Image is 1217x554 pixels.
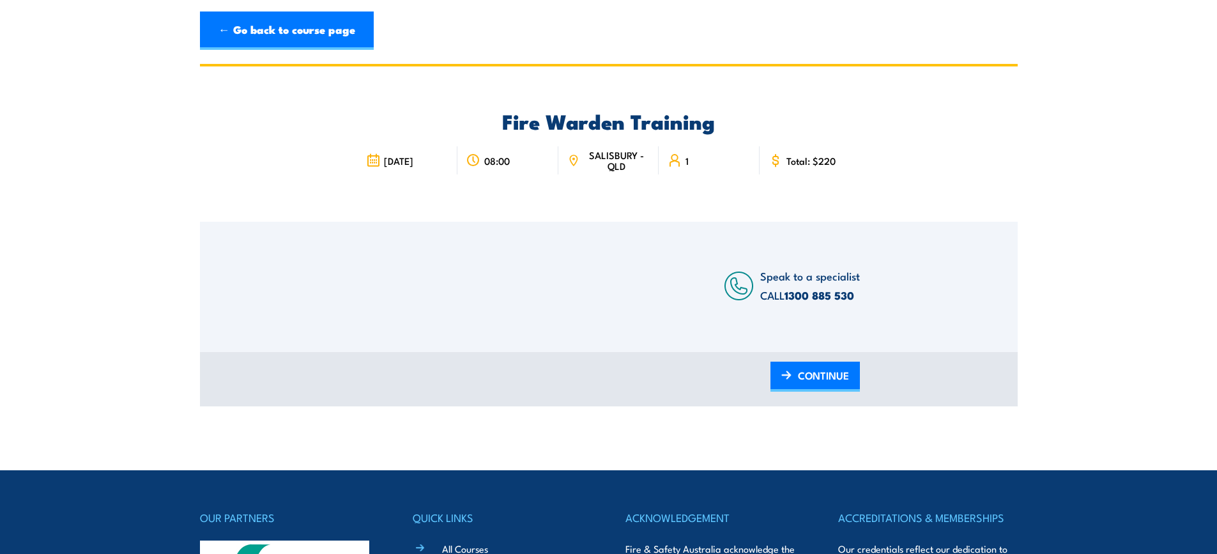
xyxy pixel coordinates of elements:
a: CONTINUE [770,362,860,392]
span: SALISBURY - QLD [583,150,650,171]
span: [DATE] [384,155,413,166]
h4: QUICK LINKS [413,509,592,527]
h4: ACKNOWLEDGEMENT [625,509,804,527]
a: ← Go back to course page [200,12,374,50]
a: 1300 885 530 [785,287,854,304]
span: 08:00 [484,155,510,166]
span: 1 [685,155,689,166]
span: CONTINUE [798,358,849,392]
span: Total: $220 [786,155,836,166]
h4: ACCREDITATIONS & MEMBERSHIPS [838,509,1017,527]
h2: Fire Warden Training [357,112,860,130]
h4: OUR PARTNERS [200,509,379,527]
span: Speak to a specialist CALL [760,268,860,303]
